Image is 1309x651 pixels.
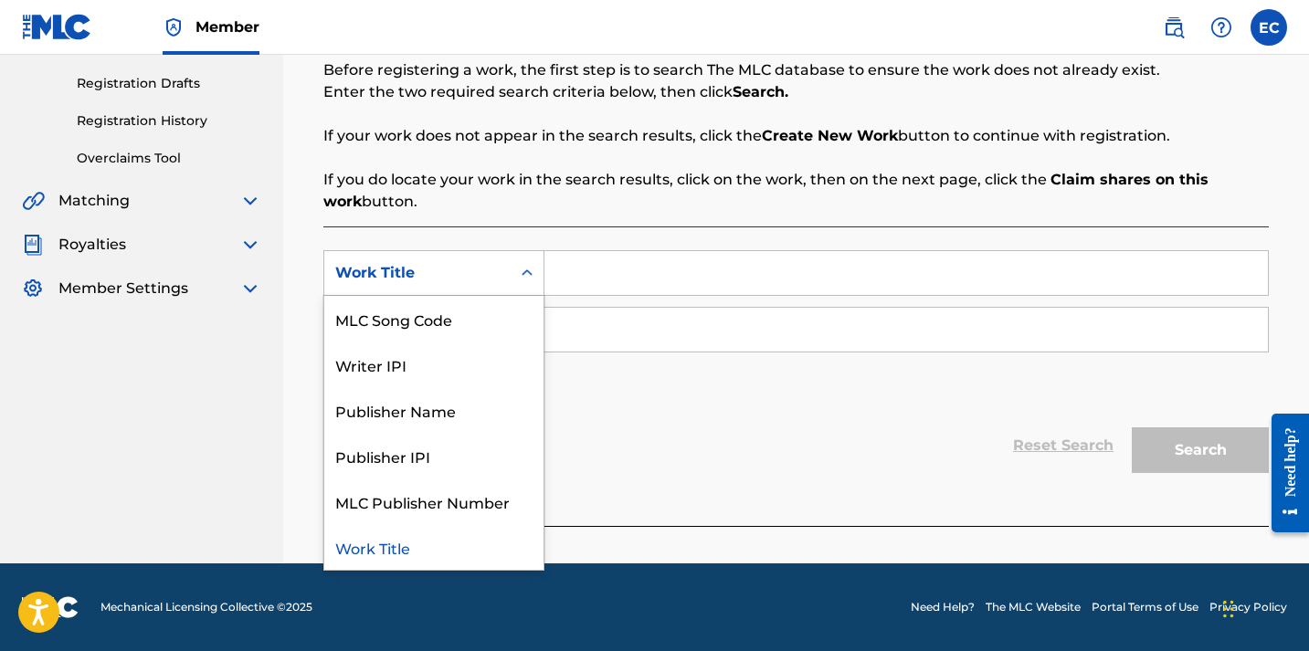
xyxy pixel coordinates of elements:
div: MLC Publisher Number [324,478,544,524]
strong: Search. [733,83,788,100]
img: expand [239,190,261,212]
a: Portal Terms of Use [1092,599,1198,615]
img: Matching [22,190,45,212]
img: expand [239,278,261,299]
p: Enter the two required search criteria below, then click [323,81,1269,103]
p: If your work does not appear in the search results, click the button to continue with registration. [323,125,1269,147]
img: logo [22,596,79,618]
a: Registration History [77,111,261,131]
img: Royalties [22,234,44,256]
form: Search Form [323,250,1269,482]
div: Writer IPI [324,341,544,387]
p: Before registering a work, the first step is to search The MLC database to ensure the work does n... [323,59,1269,81]
div: Work Title [335,262,500,284]
img: MLC Logo [22,14,92,40]
a: Public Search [1156,9,1192,46]
iframe: Resource Center [1258,395,1309,551]
img: Member Settings [22,278,44,299]
img: expand [239,234,261,256]
img: search [1163,16,1185,38]
div: Drag [1223,582,1234,636]
div: Publisher IPI [324,433,544,478]
strong: Create New Work [762,127,898,144]
a: Need Help? [911,599,975,615]
p: If you do locate your work in the search results, click on the work, then on the next page, click... [323,169,1269,213]
a: Registration Drafts [77,74,261,93]
span: Mechanical Licensing Collective © 2025 [100,599,312,615]
div: MLC Song Code [324,296,544,341]
iframe: Chat Widget [1218,563,1309,651]
div: Help [1203,9,1240,46]
img: Top Rightsholder [163,16,185,38]
img: help [1210,16,1232,38]
span: Matching [58,190,130,212]
a: Privacy Policy [1209,599,1287,615]
span: Royalties [58,234,126,256]
span: Member Settings [58,278,188,299]
span: Member [195,16,259,37]
a: Overclaims Tool [77,149,261,168]
div: Publisher Name [324,387,544,433]
div: User Menu [1251,9,1287,46]
a: The MLC Website [986,599,1081,615]
div: Work Title [324,524,544,570]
